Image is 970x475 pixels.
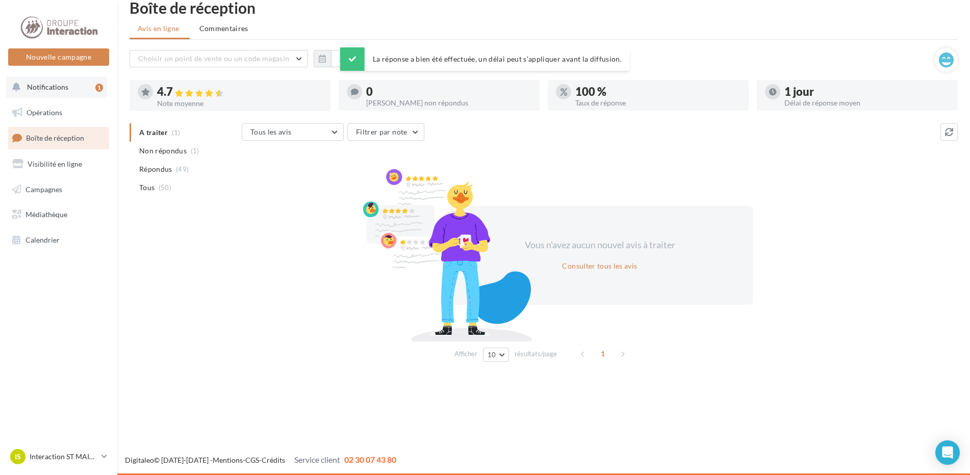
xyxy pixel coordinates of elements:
span: Service client [294,455,340,464]
span: (1) [191,147,199,155]
button: Tous les avis [242,123,344,141]
div: 0 [366,86,531,97]
span: Visibilité en ligne [28,160,82,168]
div: 100 % [575,86,741,97]
button: Filtrer par note [347,123,424,141]
button: Consulter tous les avis [558,260,641,272]
span: Choisir un point de vente ou un code magasin [138,54,289,63]
a: Digitaleo [125,456,154,464]
button: Nouvelle campagne [8,48,109,66]
a: IS Interaction ST MAIXENT [8,447,109,466]
div: Open Intercom Messenger [935,440,960,465]
button: Choisir un point de vente ou un code magasin [130,50,308,67]
span: Répondus [139,164,172,174]
button: Au total [314,50,375,67]
button: Notifications 1 [6,76,107,98]
a: Mentions [213,456,243,464]
div: Vous n'avez aucun nouvel avis à traiter [512,239,687,252]
a: Campagnes [6,179,111,200]
a: Visibilité en ligne [6,153,111,175]
button: 10 [483,348,509,362]
span: résultats/page [515,349,557,359]
span: Médiathèque [25,210,67,219]
a: CGS [245,456,259,464]
div: Délai de réponse moyen [784,99,950,107]
span: Boîte de réception [26,134,84,142]
a: Crédits [262,456,285,464]
span: Calendrier [25,235,60,244]
span: 10 [488,351,496,359]
a: Médiathèque [6,204,111,225]
span: Notifications [27,83,68,91]
span: (49) [176,165,189,173]
div: 4.7 [157,86,322,98]
div: 1 [95,84,103,92]
span: Tous [139,182,155,193]
span: IS [15,452,21,462]
span: Commentaires [199,23,248,34]
span: Non répondus [139,146,187,156]
span: Opérations [27,108,62,117]
span: Afficher [454,349,477,359]
p: Interaction ST MAIXENT [30,452,97,462]
a: Calendrier [6,229,111,251]
div: Taux de réponse [575,99,741,107]
a: Opérations [6,102,111,123]
button: Au total [331,50,375,67]
a: Boîte de réception [6,127,111,149]
span: 1 [595,346,611,362]
span: 02 30 07 43 80 [344,455,396,464]
span: Tous les avis [250,127,292,136]
div: La réponse a bien été effectuée, un délai peut s’appliquer avant la diffusion. [340,47,630,71]
span: © [DATE]-[DATE] - - - [125,456,396,464]
div: [PERSON_NAME] non répondus [366,99,531,107]
span: Campagnes [25,184,62,193]
div: 1 jour [784,86,950,97]
div: Note moyenne [157,100,322,107]
span: (50) [159,183,171,192]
